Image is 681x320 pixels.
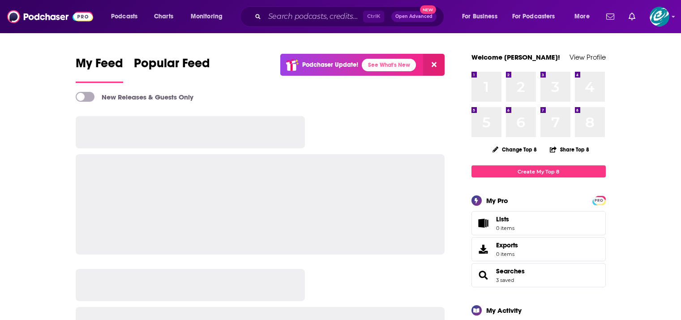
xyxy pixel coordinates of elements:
[570,53,606,61] a: View Profile
[496,277,514,283] a: 3 saved
[487,144,543,155] button: Change Top 8
[475,269,493,281] a: Searches
[496,251,518,257] span: 0 items
[456,9,509,24] button: open menu
[395,14,433,19] span: Open Advanced
[475,217,493,229] span: Lists
[594,197,604,203] a: PRO
[248,6,453,27] div: Search podcasts, credits, & more...
[111,10,137,23] span: Podcasts
[496,241,518,249] span: Exports
[420,5,436,14] span: New
[471,237,606,261] a: Exports
[506,9,568,24] button: open menu
[549,141,590,158] button: Share Top 8
[603,9,618,24] a: Show notifications dropdown
[265,9,363,24] input: Search podcasts, credits, & more...
[471,165,606,177] a: Create My Top 8
[471,53,560,61] a: Welcome [PERSON_NAME]!
[391,11,437,22] button: Open AdvancedNew
[568,9,601,24] button: open menu
[362,59,416,71] a: See What's New
[625,9,639,24] a: Show notifications dropdown
[363,11,384,22] span: Ctrl K
[574,10,590,23] span: More
[148,9,179,24] a: Charts
[154,10,173,23] span: Charts
[486,306,522,315] div: My Activity
[496,267,525,275] a: Searches
[105,9,149,24] button: open menu
[496,215,514,223] span: Lists
[184,9,234,24] button: open menu
[302,61,358,69] p: Podchaser Update!
[650,7,669,26] img: User Profile
[7,8,93,25] img: Podchaser - Follow, Share and Rate Podcasts
[191,10,223,23] span: Monitoring
[471,211,606,235] a: Lists
[76,92,193,102] a: New Releases & Guests Only
[594,197,604,204] span: PRO
[471,263,606,287] span: Searches
[650,7,669,26] button: Show profile menu
[496,215,509,223] span: Lists
[134,56,210,83] a: Popular Feed
[462,10,497,23] span: For Business
[496,225,514,231] span: 0 items
[76,56,123,83] a: My Feed
[475,243,493,255] span: Exports
[134,56,210,76] span: Popular Feed
[650,7,669,26] span: Logged in as Resurrection
[512,10,555,23] span: For Podcasters
[76,56,123,76] span: My Feed
[486,196,508,205] div: My Pro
